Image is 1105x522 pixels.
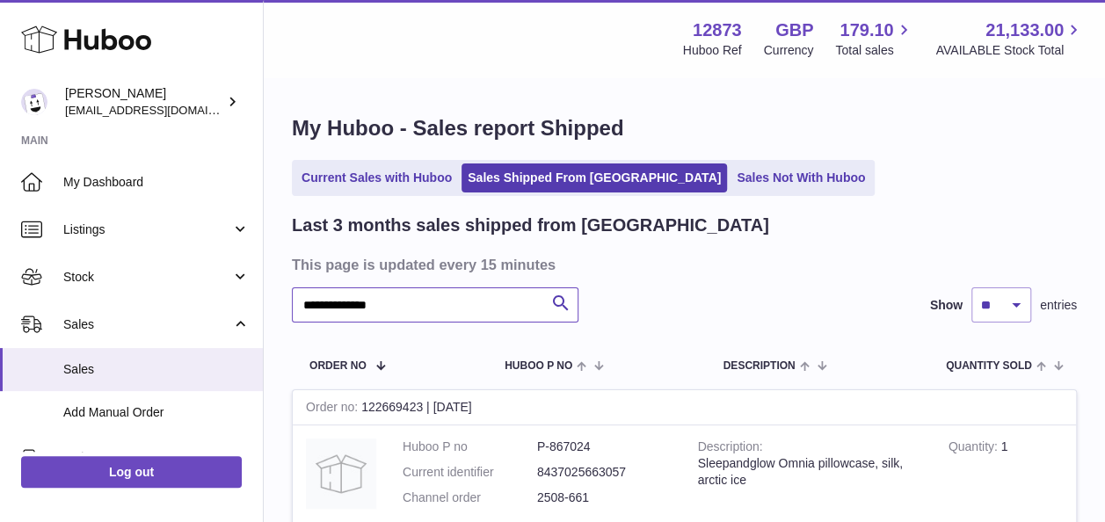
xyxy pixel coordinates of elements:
[63,269,231,286] span: Stock
[537,439,672,455] dd: P-867024
[63,221,231,238] span: Listings
[403,464,537,481] dt: Current identifier
[63,449,231,466] span: Orders
[505,360,572,372] span: Huboo P no
[65,103,258,117] span: [EMAIL_ADDRESS][DOMAIN_NAME]
[537,464,672,481] dd: 8437025663057
[946,360,1032,372] span: Quantity Sold
[985,18,1064,42] span: 21,133.00
[731,163,871,192] a: Sales Not With Huboo
[293,390,1076,425] div: 122669423 | [DATE]
[63,404,250,421] span: Add Manual Order
[63,361,250,378] span: Sales
[840,18,893,42] span: 179.10
[292,214,769,237] h2: Last 3 months sales shipped from [GEOGRAPHIC_DATA]
[949,439,1001,458] strong: Quantity
[292,114,1077,142] h1: My Huboo - Sales report Shipped
[295,163,458,192] a: Current Sales with Huboo
[698,455,922,489] div: Sleepandglow Omnia pillowcase, silk, arctic ice
[683,42,742,59] div: Huboo Ref
[698,439,763,458] strong: Description
[764,42,814,59] div: Currency
[63,316,231,333] span: Sales
[935,18,1084,59] a: 21,133.00 AVAILABLE Stock Total
[309,360,367,372] span: Order No
[63,174,250,191] span: My Dashboard
[462,163,727,192] a: Sales Shipped From [GEOGRAPHIC_DATA]
[835,18,913,59] a: 179.10 Total sales
[306,439,376,509] img: no-photo.jpg
[693,18,742,42] strong: 12873
[403,439,537,455] dt: Huboo P no
[292,255,1072,274] h3: This page is updated every 15 minutes
[930,297,963,314] label: Show
[723,360,795,372] span: Description
[935,42,1084,59] span: AVAILABLE Stock Total
[65,85,223,119] div: [PERSON_NAME]
[1040,297,1077,314] span: entries
[306,400,361,418] strong: Order no
[537,489,672,506] dd: 2508-661
[21,456,242,488] a: Log out
[835,42,913,59] span: Total sales
[21,89,47,115] img: tikhon.oleinikov@sleepandglow.com
[775,18,813,42] strong: GBP
[403,489,537,506] dt: Channel order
